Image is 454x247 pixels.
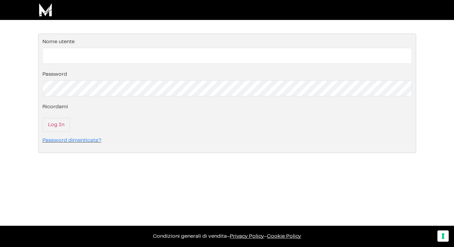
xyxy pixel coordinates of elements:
[42,39,75,44] label: Nome utente
[42,48,412,64] input: Nome utente
[7,232,447,240] p: – –
[153,234,227,239] a: Condizioni generali di vendita
[42,72,67,77] label: Password
[267,234,301,239] span: Cookie Policy
[230,234,264,239] a: Privacy Policy
[42,104,68,110] label: Ricordami
[42,118,70,132] input: Log In
[42,138,101,143] a: Password dimenticata?
[437,230,449,242] button: Le tue preferenze relative al consenso per le tecnologie di tracciamento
